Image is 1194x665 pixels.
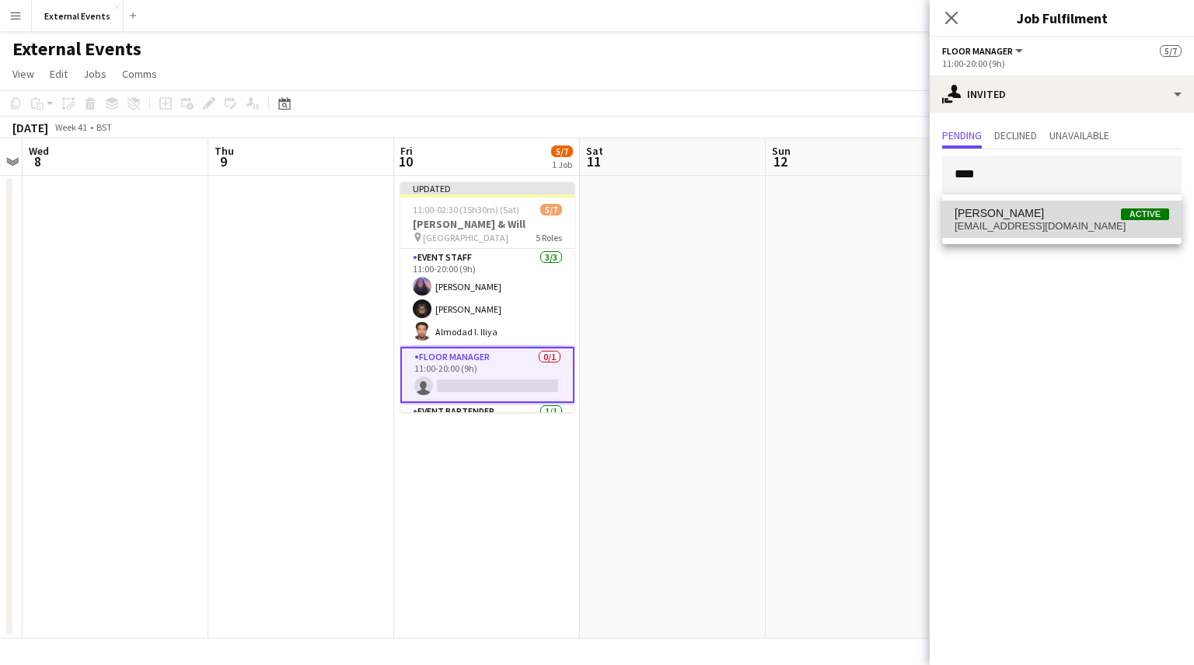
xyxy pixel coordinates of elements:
[770,152,791,170] span: 12
[26,152,49,170] span: 8
[32,1,124,31] button: External Events
[942,58,1182,69] div: 11:00-20:00 (9h)
[215,144,234,158] span: Thu
[955,207,1044,220] span: Lucy Fairs
[955,220,1169,233] span: lucyfairs4@gmail.com
[536,232,562,243] span: 5 Roles
[77,64,113,84] a: Jobs
[552,159,572,170] div: 1 Job
[398,152,413,170] span: 10
[1121,208,1169,220] span: Active
[400,182,574,194] div: Updated
[1160,45,1182,57] span: 5/7
[122,67,157,81] span: Comms
[586,144,603,158] span: Sat
[551,145,573,157] span: 5/7
[83,67,106,81] span: Jobs
[942,45,1013,57] span: Floor manager
[942,130,982,141] span: Pending
[400,249,574,347] app-card-role: Event staff3/311:00-20:00 (9h)[PERSON_NAME][PERSON_NAME]Almodad I. Iliya
[12,37,141,61] h1: External Events
[423,232,508,243] span: [GEOGRAPHIC_DATA]
[400,144,413,158] span: Fri
[212,152,234,170] span: 9
[994,130,1037,141] span: Declined
[96,121,112,133] div: BST
[930,8,1194,28] h3: Job Fulfilment
[116,64,163,84] a: Comms
[930,75,1194,113] div: Invited
[540,204,562,215] span: 5/7
[12,67,34,81] span: View
[400,217,574,231] h3: [PERSON_NAME] & Will
[942,45,1025,57] button: Floor manager
[584,152,603,170] span: 11
[29,144,49,158] span: Wed
[400,403,574,456] app-card-role: Event bartender1/1
[400,182,574,412] app-job-card: Updated11:00-02:30 (15h30m) (Sat)5/7[PERSON_NAME] & Will [GEOGRAPHIC_DATA]5 RolesEvent staff3/311...
[50,67,68,81] span: Edit
[1049,130,1109,141] span: Unavailable
[6,64,40,84] a: View
[413,204,519,215] span: 11:00-02:30 (15h30m) (Sat)
[772,144,791,158] span: Sun
[44,64,74,84] a: Edit
[930,207,1194,233] p: Click on text input to invite a crew
[51,121,90,133] span: Week 41
[400,347,574,403] app-card-role: Floor manager0/111:00-20:00 (9h)
[12,120,48,135] div: [DATE]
